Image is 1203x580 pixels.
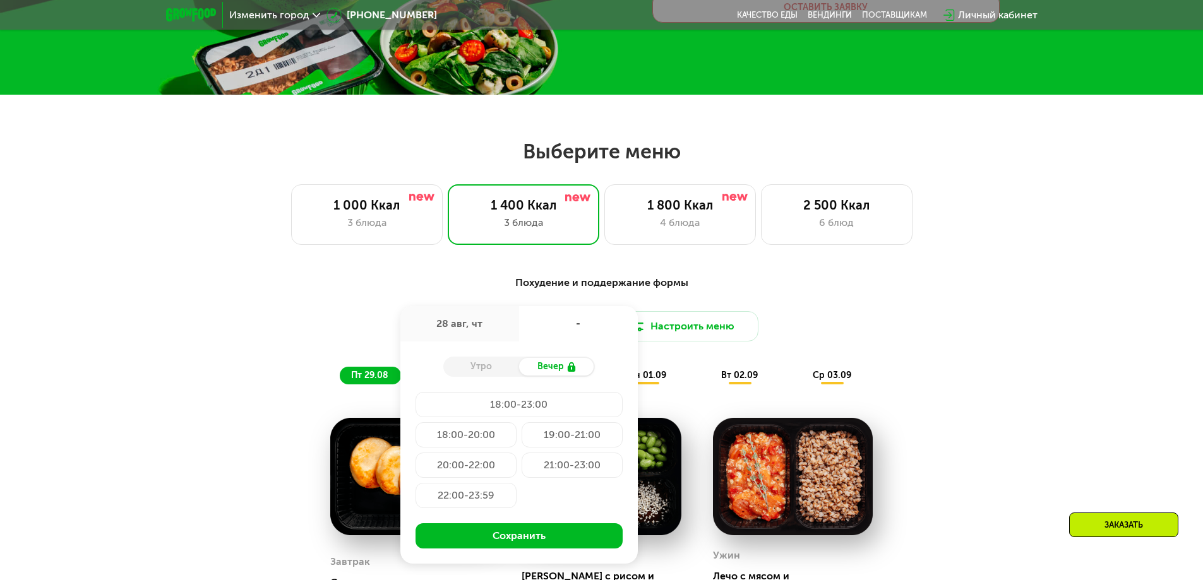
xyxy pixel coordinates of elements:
[519,358,595,376] div: Вечер
[461,198,586,213] div: 1 400 Ккал
[618,198,743,213] div: 1 800 Ккал
[721,370,758,381] span: вт 02.09
[522,422,623,447] div: 19:00-21:00
[304,198,429,213] div: 1 000 Ккал
[607,311,758,341] button: Настроить меню
[416,483,517,508] div: 22:00-23:59
[416,422,517,447] div: 18:00-20:00
[229,10,309,20] span: Изменить город
[40,139,1163,164] h2: Выберите меню
[813,370,851,381] span: ср 03.09
[774,215,899,230] div: 6 блюд
[519,306,638,341] div: -
[416,392,623,417] div: 18:00-23:00
[808,10,852,20] a: Вендинги
[330,552,370,571] div: Завтрак
[713,546,740,565] div: Ужин
[443,358,519,376] div: Утро
[461,215,586,230] div: 3 блюда
[522,453,623,478] div: 21:00-23:00
[416,523,623,548] button: Сохранить
[774,198,899,213] div: 2 500 Ккал
[304,215,429,230] div: 3 блюда
[958,8,1038,23] div: Личный кабинет
[862,10,927,20] div: поставщикам
[228,275,976,291] div: Похудение и поддержание формы
[618,215,743,230] div: 4 блюда
[326,8,437,23] a: [PHONE_NUMBER]
[1069,512,1178,537] div: Заказать
[628,370,666,381] span: пн 01.09
[737,10,798,20] a: Качество еды
[351,370,388,381] span: пт 29.08
[400,306,519,341] div: 28 авг, чт
[416,453,517,478] div: 20:00-22:00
